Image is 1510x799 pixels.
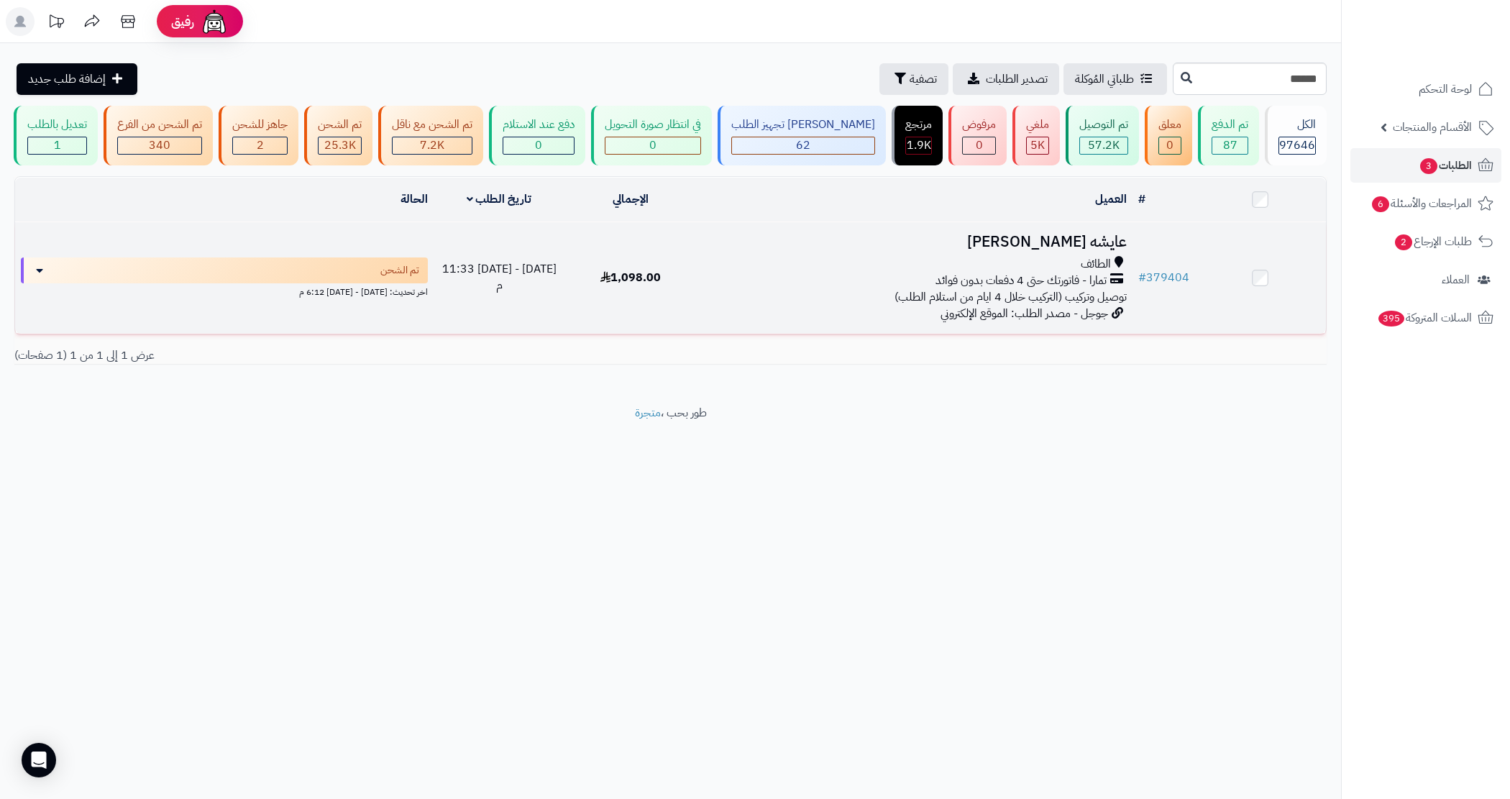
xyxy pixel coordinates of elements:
[986,70,1048,88] span: تصدير الطلبات
[117,117,202,133] div: تم الشحن من الفرع
[1350,186,1501,221] a: المراجعات والأسئلة6
[715,106,889,165] a: [PERSON_NAME] تجهيز الطلب 62
[101,106,216,165] a: تم الشحن من الفرع 340
[17,63,137,95] a: إضافة طلب جديد
[1350,148,1501,183] a: الطلبات3
[1212,137,1248,154] div: 87
[22,743,56,777] div: Open Intercom Messenger
[38,7,74,40] a: تحديثات المنصة
[467,191,532,208] a: تاريخ الطلب
[503,137,574,154] div: 0
[401,191,428,208] a: الحالة
[600,269,661,286] span: 1,098.00
[420,137,444,154] span: 7.2K
[1378,311,1405,327] span: 395
[1350,224,1501,259] a: طلبات الإرجاع2
[1442,270,1470,290] span: العملاء
[324,137,356,154] span: 25.3K
[380,263,419,278] span: تم الشحن
[906,137,931,154] div: 1856
[1212,117,1248,133] div: تم الدفع
[1027,137,1048,154] div: 5012
[319,137,361,154] div: 25287
[1371,193,1472,214] span: المراجعات والأسئلة
[1142,106,1195,165] a: معلق 0
[731,117,875,133] div: [PERSON_NAME] تجهيز الطلب
[1079,117,1128,133] div: تم التوصيل
[796,137,810,154] span: 62
[635,404,661,421] a: متجرة
[889,106,946,165] a: مرتجع 1.9K
[1158,117,1181,133] div: معلق
[149,137,170,154] span: 340
[1026,117,1049,133] div: ملغي
[4,347,671,364] div: عرض 1 إلى 1 من 1 (1 صفحات)
[1138,269,1146,286] span: #
[1279,137,1315,154] span: 97646
[21,283,428,298] div: اخر تحديث: [DATE] - [DATE] 6:12 م
[1159,137,1181,154] div: 0
[1088,137,1120,154] span: 57.2K
[963,137,995,154] div: 0
[1419,79,1472,99] span: لوحة التحكم
[503,117,575,133] div: دفع عند الاستلام
[905,117,932,133] div: مرتجع
[1420,158,1438,174] span: 3
[257,137,264,154] span: 2
[935,273,1107,289] span: تمارا - فاتورتك حتى 4 دفعات بدون فوائد
[910,70,937,88] span: تصفية
[1063,106,1142,165] a: تم التوصيل 57.2K
[1350,72,1501,106] a: لوحة التحكم
[1030,137,1045,154] span: 5K
[962,117,996,133] div: مرفوض
[27,117,87,133] div: تعديل بالطلب
[1278,117,1316,133] div: الكل
[1350,301,1501,335] a: السلات المتروكة395
[232,117,288,133] div: جاهز للشحن
[1080,137,1127,154] div: 57237
[11,106,101,165] a: تعديل بالطلب 1
[200,7,229,36] img: ai-face.png
[702,234,1127,250] h3: عايشه [PERSON_NAME]
[28,70,106,88] span: إضافة طلب جديد
[1372,196,1390,212] span: 6
[1138,269,1189,286] a: #379404
[1412,11,1496,41] img: logo-2.png
[392,117,472,133] div: تم الشحن مع ناقل
[588,106,715,165] a: في انتظار صورة التحويل 0
[486,106,588,165] a: دفع عند الاستلام 0
[894,288,1127,306] span: توصيل وتركيب (التركيب خلال 4 ايام من استلام الطلب)
[732,137,874,154] div: 62
[1350,262,1501,297] a: العملاء
[1081,256,1111,273] span: الطائف
[1393,117,1472,137] span: الأقسام والمنتجات
[118,137,201,154] div: 340
[1395,234,1413,250] span: 2
[28,137,86,154] div: 1
[976,137,983,154] span: 0
[1377,308,1472,328] span: السلات المتروكة
[301,106,375,165] a: تم الشحن 25.3K
[233,137,287,154] div: 2
[1010,106,1063,165] a: ملغي 5K
[1195,106,1262,165] a: تم الدفع 87
[941,305,1108,322] span: جوجل - مصدر الطلب: الموقع الإلكتروني
[1394,232,1472,252] span: طلبات الإرجاع
[613,191,649,208] a: الإجمالي
[946,106,1010,165] a: مرفوض 0
[1419,155,1472,175] span: الطلبات
[393,137,472,154] div: 7222
[1063,63,1167,95] a: طلباتي المُوكلة
[535,137,542,154] span: 0
[1138,191,1145,208] a: #
[649,137,656,154] span: 0
[953,63,1059,95] a: تصدير الطلبات
[54,137,61,154] span: 1
[907,137,931,154] span: 1.9K
[605,137,700,154] div: 0
[1166,137,1173,154] span: 0
[605,117,701,133] div: في انتظار صورة التحويل
[1262,106,1330,165] a: الكل97646
[171,13,194,30] span: رفيق
[1075,70,1134,88] span: طلباتي المُوكلة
